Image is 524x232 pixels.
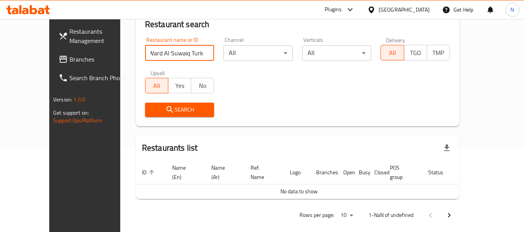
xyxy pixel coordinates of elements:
h2: Restaurant search [145,19,450,30]
div: Plugins [325,5,342,14]
span: Ref. Name [251,163,274,182]
p: 1-NaN of undefined [368,210,413,220]
span: Name (En) [172,163,196,182]
input: Search for restaurant name or ID.. [145,45,214,61]
th: Open [337,161,353,184]
table: enhanced table [136,161,489,199]
span: Status [428,168,453,177]
button: Search [145,103,214,117]
button: All [380,45,404,60]
th: Branches [310,161,337,184]
label: Delivery [386,37,405,43]
span: Yes [171,80,188,91]
h2: Restaurants list [142,142,197,154]
div: [GEOGRAPHIC_DATA] [379,5,430,14]
a: Branches [52,50,137,69]
th: Closed [368,161,384,184]
a: Support.OpsPlatform [53,115,102,125]
span: Get support on: [53,108,89,118]
a: Restaurants Management [52,22,137,50]
span: N [510,5,514,14]
label: Upsell [150,70,165,76]
button: TGO [404,45,427,60]
button: Next page [440,206,458,225]
button: Yes [168,78,191,93]
span: Branches [69,55,131,64]
th: Busy [353,161,368,184]
span: Search [151,105,208,115]
div: Export file [438,139,456,157]
span: Version: [53,95,72,105]
a: Search Branch Phone [52,69,137,87]
button: All [145,78,168,93]
span: POS group [390,163,413,182]
span: ID [142,168,157,177]
span: TMP [430,47,447,58]
span: TGO [407,47,424,58]
span: Search Branch Phone [69,73,131,82]
span: Name (Ar) [211,163,235,182]
span: 1.0.0 [73,95,85,105]
div: All [223,45,293,61]
span: All [149,80,165,91]
span: No data to show [280,186,318,196]
div: Rows per page: [337,210,356,221]
p: Rows per page: [299,210,334,220]
button: No [191,78,214,93]
span: No [194,80,211,91]
th: Logo [284,161,310,184]
button: TMP [427,45,450,60]
span: Restaurants Management [69,27,131,45]
span: All [384,47,401,58]
div: All [302,45,372,61]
